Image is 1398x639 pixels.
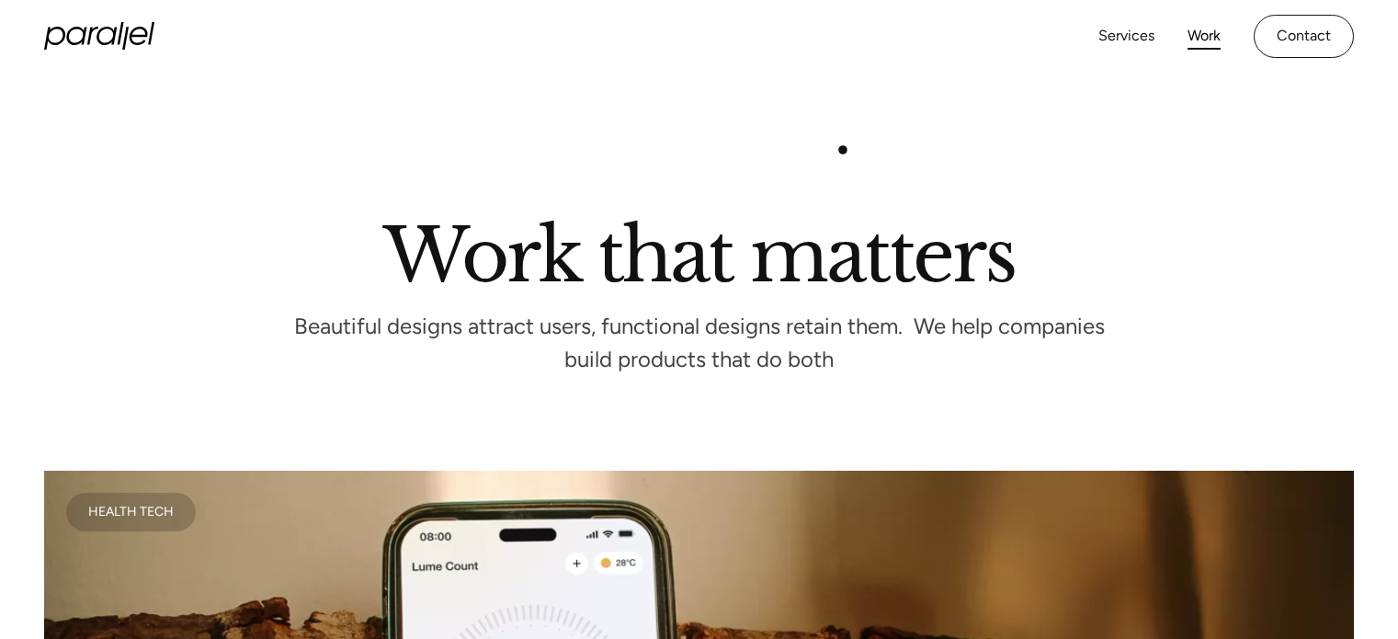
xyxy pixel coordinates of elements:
div: Health Tech [88,508,174,517]
p: Beautiful designs attract users, functional designs retain them. We help companies build products... [286,319,1113,368]
a: Contact [1254,15,1354,58]
h2: Work that matters [176,220,1223,282]
a: Services [1098,23,1154,50]
a: Work [1188,23,1221,50]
